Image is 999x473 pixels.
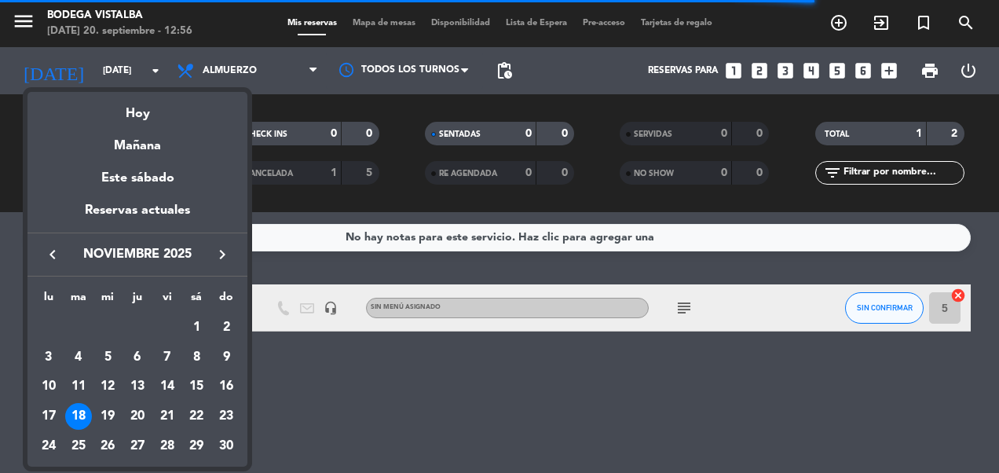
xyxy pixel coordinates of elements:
i: keyboard_arrow_right [213,245,232,264]
div: 24 [35,433,62,460]
div: 8 [183,344,210,371]
div: Reservas actuales [27,200,247,233]
div: 5 [94,344,121,371]
td: 25 de noviembre de 2025 [64,431,93,461]
button: keyboard_arrow_left [38,244,67,265]
td: 23 de noviembre de 2025 [211,401,241,431]
span: noviembre 2025 [67,244,208,265]
div: 10 [35,373,62,400]
td: 11 de noviembre de 2025 [64,372,93,401]
td: 24 de noviembre de 2025 [34,431,64,461]
td: 15 de noviembre de 2025 [182,372,212,401]
td: 10 de noviembre de 2025 [34,372,64,401]
div: 3 [35,344,62,371]
td: 5 de noviembre de 2025 [93,343,123,372]
td: 12 de noviembre de 2025 [93,372,123,401]
div: 26 [94,433,121,460]
div: 15 [183,373,210,400]
td: 28 de noviembre de 2025 [152,431,182,461]
th: miércoles [93,288,123,313]
button: keyboard_arrow_right [208,244,236,265]
div: 22 [183,403,210,430]
td: 18 de noviembre de 2025 [64,401,93,431]
div: 1 [183,314,210,341]
div: 12 [94,373,121,400]
div: 14 [154,373,181,400]
div: 17 [35,403,62,430]
div: Mañana [27,124,247,156]
div: 16 [213,373,240,400]
td: 13 de noviembre de 2025 [123,372,152,401]
td: 16 de noviembre de 2025 [211,372,241,401]
div: 6 [124,344,151,371]
th: lunes [34,288,64,313]
td: 1 de noviembre de 2025 [182,313,212,343]
div: 29 [183,433,210,460]
div: 7 [154,344,181,371]
td: 22 de noviembre de 2025 [182,401,212,431]
td: 20 de noviembre de 2025 [123,401,152,431]
td: 4 de noviembre de 2025 [64,343,93,372]
td: 27 de noviembre de 2025 [123,431,152,461]
div: 11 [65,373,92,400]
div: 18 [65,403,92,430]
th: martes [64,288,93,313]
div: 30 [213,433,240,460]
div: 4 [65,344,92,371]
div: Hoy [27,92,247,124]
div: 28 [154,433,181,460]
div: 20 [124,403,151,430]
th: domingo [211,288,241,313]
td: 9 de noviembre de 2025 [211,343,241,372]
div: 19 [94,403,121,430]
div: 23 [213,403,240,430]
td: 6 de noviembre de 2025 [123,343,152,372]
td: 19 de noviembre de 2025 [93,401,123,431]
div: 9 [213,344,240,371]
div: 27 [124,433,151,460]
i: keyboard_arrow_left [43,245,62,264]
td: 21 de noviembre de 2025 [152,401,182,431]
td: 26 de noviembre de 2025 [93,431,123,461]
div: 13 [124,373,151,400]
div: Este sábado [27,156,247,200]
td: 2 de noviembre de 2025 [211,313,241,343]
td: 30 de noviembre de 2025 [211,431,241,461]
td: 29 de noviembre de 2025 [182,431,212,461]
td: 17 de noviembre de 2025 [34,401,64,431]
div: 2 [213,314,240,341]
td: 7 de noviembre de 2025 [152,343,182,372]
th: viernes [152,288,182,313]
th: jueves [123,288,152,313]
th: sábado [182,288,212,313]
div: 25 [65,433,92,460]
td: 14 de noviembre de 2025 [152,372,182,401]
div: 21 [154,403,181,430]
td: NOV. [34,313,182,343]
td: 8 de noviembre de 2025 [182,343,212,372]
td: 3 de noviembre de 2025 [34,343,64,372]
